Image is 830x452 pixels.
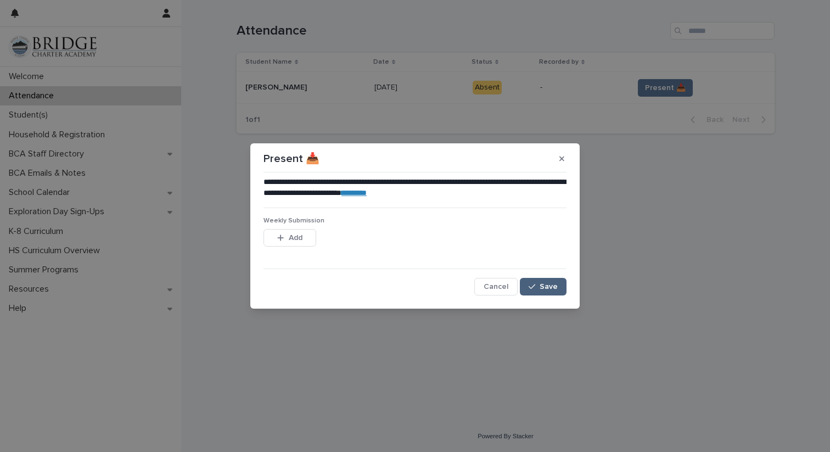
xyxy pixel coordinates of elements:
[263,152,319,165] p: Present 📥
[540,283,558,291] span: Save
[520,278,567,295] button: Save
[474,278,518,295] button: Cancel
[263,217,324,224] span: Weekly Submission
[263,229,316,247] button: Add
[289,234,302,242] span: Add
[484,283,508,291] span: Cancel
